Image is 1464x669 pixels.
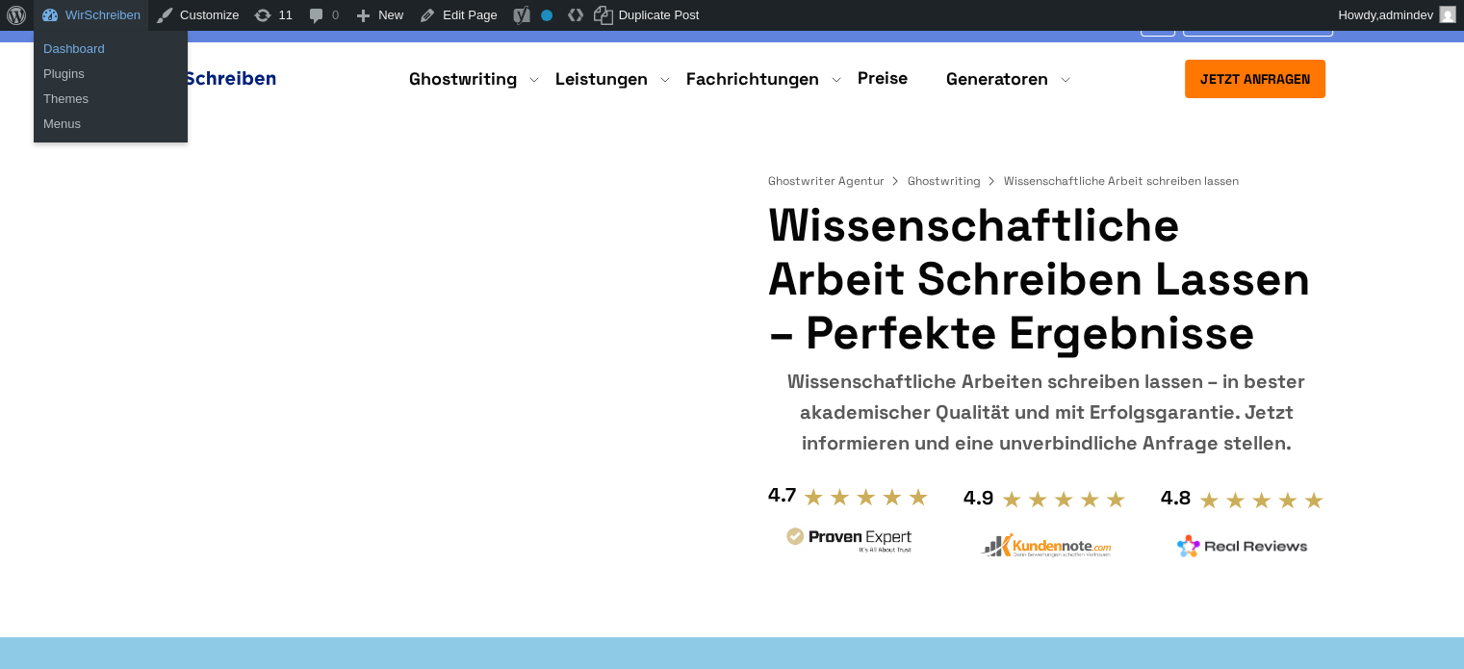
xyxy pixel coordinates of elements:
[767,366,1324,458] div: Wissenschaftliche Arbeiten schreiben lassen – in bester akademischer Qualität und mit Erfolgsgara...
[907,173,999,189] a: Ghostwriting
[1379,8,1433,22] span: admindev
[1198,490,1324,511] img: stars
[767,198,1324,360] h1: Wissenschaftliche Arbeit schreiben lassen – perfekte Ergebnisse
[946,67,1048,90] a: Generatoren
[767,173,903,189] a: Ghostwriter Agentur
[555,67,648,90] a: Leistungen
[1001,489,1127,510] img: stars
[803,486,929,507] img: stars
[34,31,188,92] ul: WirSchreiben
[541,10,552,21] div: No index
[34,62,188,87] a: Plugins
[963,482,993,513] div: 4.9
[1177,534,1308,557] img: realreviews
[767,479,795,510] div: 4.7
[1161,482,1191,513] div: 4.8
[34,81,188,142] ul: WirSchreiben
[1003,173,1238,189] span: Wissenschaftliche Arbeit schreiben lassen
[686,67,819,90] a: Fachrichtungen
[140,64,280,93] img: logo ghostwriter-österreich
[1185,60,1325,98] button: Jetzt anfragen
[783,525,914,560] img: provenexpert
[980,532,1111,558] img: kundennote
[34,112,188,137] a: Menus
[34,87,188,112] a: Themes
[409,67,517,90] a: Ghostwriting
[34,37,188,62] a: Dashboard
[858,66,908,89] a: Preise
